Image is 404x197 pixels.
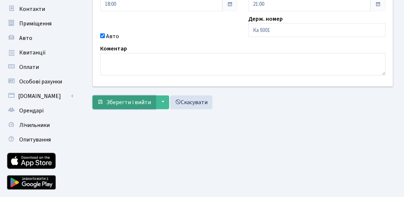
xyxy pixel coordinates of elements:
input: AA0001AA [248,23,385,37]
label: Коментар [100,44,127,53]
span: Опитування [19,136,51,144]
button: Зберегти і вийти [93,95,156,109]
span: Приміщення [19,20,52,28]
a: Контакти [4,2,76,16]
span: Орендарі [19,107,44,115]
a: Опитування [4,132,76,147]
a: Скасувати [170,95,212,109]
label: Авто [106,32,119,41]
span: Контакти [19,5,45,13]
span: Квитанції [19,49,46,57]
a: Оплати [4,60,76,74]
a: Особові рахунки [4,74,76,89]
a: [DOMAIN_NAME] [4,89,76,103]
span: Особові рахунки [19,78,62,86]
span: Зберегти і вийти [106,98,151,106]
span: Авто [19,34,32,42]
a: Лічильники [4,118,76,132]
span: Оплати [19,63,39,71]
a: Орендарі [4,103,76,118]
a: Приміщення [4,16,76,31]
span: Лічильники [19,121,50,129]
a: Авто [4,31,76,45]
label: Держ. номер [248,15,283,23]
a: Квитанції [4,45,76,60]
